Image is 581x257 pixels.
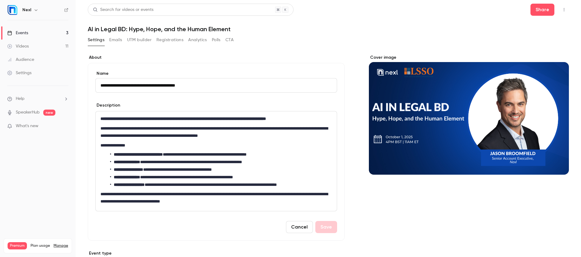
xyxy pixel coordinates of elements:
span: Premium [8,242,27,249]
section: Cover image [369,54,569,175]
label: About [88,54,345,61]
li: help-dropdown-opener [7,96,68,102]
button: Share [530,4,554,16]
button: Cancel [286,221,313,233]
div: Audience [7,57,34,63]
button: UTM builder [127,35,152,45]
div: Search for videos or events [93,7,153,13]
span: new [43,110,55,116]
div: Videos [7,43,29,49]
button: Registrations [156,35,183,45]
h6: Nexl [22,7,31,13]
div: Events [7,30,28,36]
span: Help [16,96,25,102]
a: Manage [54,243,68,248]
div: editor [96,111,337,211]
label: Description [95,102,120,108]
div: Settings [7,70,31,76]
p: Event type [88,250,345,256]
span: What's new [16,123,38,129]
a: SpeakerHub [16,109,40,116]
button: Polls [212,35,221,45]
h1: AI in Legal BD: Hype, Hope, and the Human Element [88,25,569,33]
img: Nexl [8,5,17,15]
button: Settings [88,35,104,45]
label: Name [95,71,337,77]
button: Analytics [188,35,207,45]
button: CTA [225,35,234,45]
section: description [95,111,337,211]
button: Emails [109,35,122,45]
span: Plan usage [31,243,50,248]
label: Cover image [369,54,569,61]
